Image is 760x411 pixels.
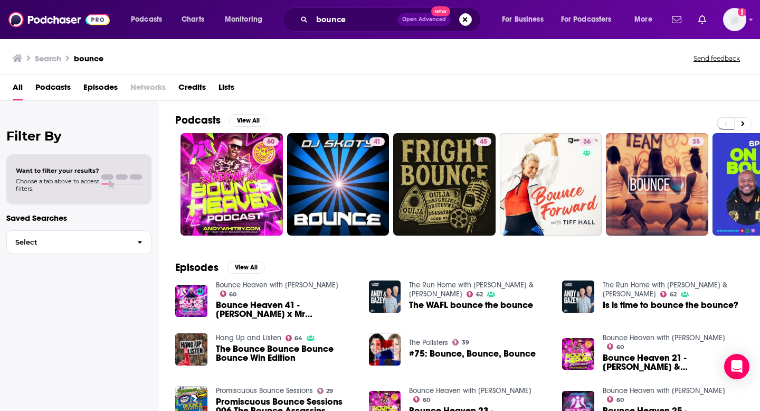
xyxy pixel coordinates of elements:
[694,11,710,29] a: Show notifications dropdown
[175,285,207,317] img: Bounce Heaven 41 - Andy Whitby x Mr Bounce x CMA
[229,114,267,127] button: View All
[7,239,129,246] span: Select
[287,133,389,236] a: 41
[35,79,71,100] a: Podcasts
[402,17,446,22] span: Open Advanced
[131,12,162,27] span: Podcasts
[413,396,430,403] a: 60
[603,353,743,371] a: Bounce Heaven 21 - Andy Whitby & Amber D & General Bounce
[8,10,110,30] img: Podchaser - Follow, Share and Rate Podcasts
[16,178,99,192] span: Choose a tab above to access filters.
[562,281,594,313] a: Is is time to bounce the bounce?
[216,301,356,319] span: Bounce Heaven 41 - [PERSON_NAME] x Mr [PERSON_NAME] x CMA
[409,386,531,395] a: Bounce Heaven with Andy Whitby
[603,333,725,342] a: Bounce Heaven with Andy Whitby
[634,12,652,27] span: More
[35,53,61,63] h3: Search
[16,167,99,174] span: Want to filter your results?
[369,281,401,313] img: The WAFL bounce the bounce
[312,11,397,28] input: Search podcasts, credits, & more...
[583,137,591,147] span: 36
[423,398,430,403] span: 60
[13,79,23,100] span: All
[616,398,624,403] span: 60
[502,12,544,27] span: For Business
[500,133,602,236] a: 36
[326,389,333,394] span: 29
[603,386,725,395] a: Bounce Heaven with Andy Whitby
[216,281,338,289] a: Bounce Heaven with Andy Whitby
[286,335,303,341] a: 64
[723,8,746,31] img: User Profile
[692,137,700,147] span: 35
[431,6,450,16] span: New
[668,11,686,29] a: Show notifications dropdown
[554,11,627,28] button: open menu
[369,333,401,366] img: #75: Bounce, Bounce, Bounce
[606,133,708,236] a: 35
[607,343,624,350] a: 60
[180,133,283,236] a: 60
[561,12,612,27] span: For Podcasters
[480,137,487,147] span: 45
[374,137,381,147] span: 41
[579,137,595,146] a: 36
[660,291,677,297] a: 62
[175,11,211,28] a: Charts
[409,281,534,298] a: The Run Home with Andy & Gazey
[452,339,469,345] a: 39
[723,8,746,31] span: Logged in as megcassidy
[130,79,166,100] span: Networks
[175,261,265,274] a: EpisodesView All
[83,79,118,100] a: Episodes
[220,291,237,297] a: 60
[175,114,221,127] h2: Podcasts
[670,292,677,297] span: 62
[217,11,276,28] button: open menu
[175,114,267,127] a: PodcastsView All
[562,338,594,370] a: Bounce Heaven 21 - Andy Whitby & Amber D & General Bounce
[293,7,491,32] div: Search podcasts, credits, & more...
[462,340,469,345] span: 39
[409,301,533,310] a: The WAFL bounce the bounce
[216,344,356,362] a: The Bounce Bounce Bounce Bounce Win Edition
[393,133,496,236] a: 45
[409,338,448,347] a: The Pollsters
[467,291,483,297] a: 62
[74,53,103,63] h3: bounce
[178,79,206,100] a: Credits
[123,11,176,28] button: open menu
[225,12,262,27] span: Monitoring
[216,333,281,342] a: Hang Up and Listen
[6,230,151,254] button: Select
[724,354,749,379] div: Open Intercom Messenger
[397,13,451,26] button: Open AdvancedNew
[723,8,746,31] button: Show profile menu
[175,333,207,366] img: The Bounce Bounce Bounce Bounce Win Edition
[218,79,234,100] a: Lists
[267,137,274,147] span: 60
[229,292,236,297] span: 60
[216,301,356,319] a: Bounce Heaven 41 - Andy Whitby x Mr Bounce x CMA
[369,137,385,146] a: 41
[616,345,624,350] span: 60
[263,137,279,146] a: 60
[182,12,204,27] span: Charts
[738,8,746,16] svg: Add a profile image
[627,11,666,28] button: open menu
[607,396,624,403] a: 60
[690,54,743,63] button: Send feedback
[409,349,536,358] a: #75: Bounce, Bounce, Bounce
[227,261,265,274] button: View All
